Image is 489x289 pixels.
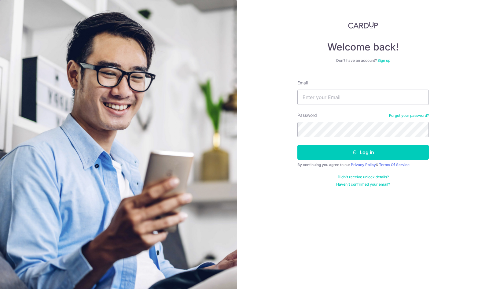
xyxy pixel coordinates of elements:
[379,162,410,167] a: Terms Of Service
[297,162,429,167] div: By continuing you agree to our &
[297,41,429,53] h4: Welcome back!
[348,21,378,29] img: CardUp Logo
[297,145,429,160] button: Log in
[297,90,429,105] input: Enter your Email
[351,162,376,167] a: Privacy Policy
[297,80,308,86] label: Email
[297,112,317,118] label: Password
[297,58,429,63] div: Don’t have an account?
[336,182,390,187] a: Haven't confirmed your email?
[377,58,390,63] a: Sign up
[338,175,389,180] a: Didn't receive unlock details?
[389,113,429,118] a: Forgot your password?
